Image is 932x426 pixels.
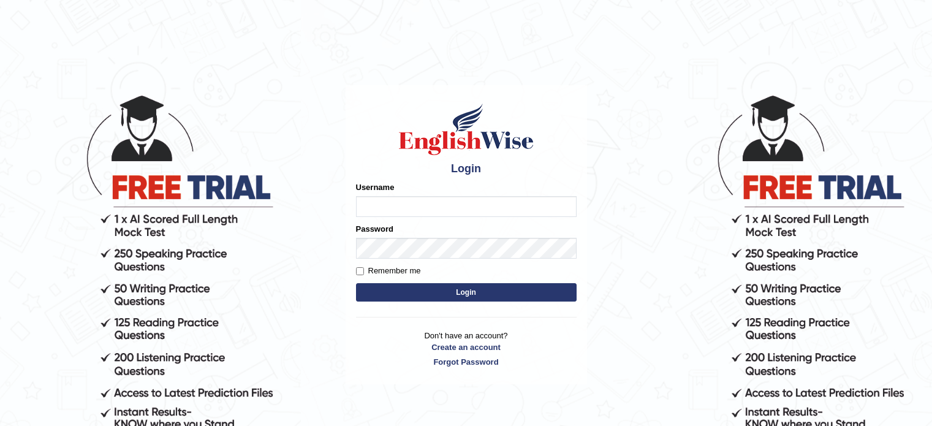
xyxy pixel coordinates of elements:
a: Forgot Password [356,356,577,368]
label: Remember me [356,265,421,277]
label: Password [356,223,393,235]
h4: Login [356,163,577,175]
label: Username [356,181,395,193]
p: Don't have an account? [356,330,577,368]
input: Remember me [356,267,364,275]
a: Create an account [356,341,577,353]
button: Login [356,283,577,302]
img: Logo of English Wise sign in for intelligent practice with AI [396,102,536,157]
